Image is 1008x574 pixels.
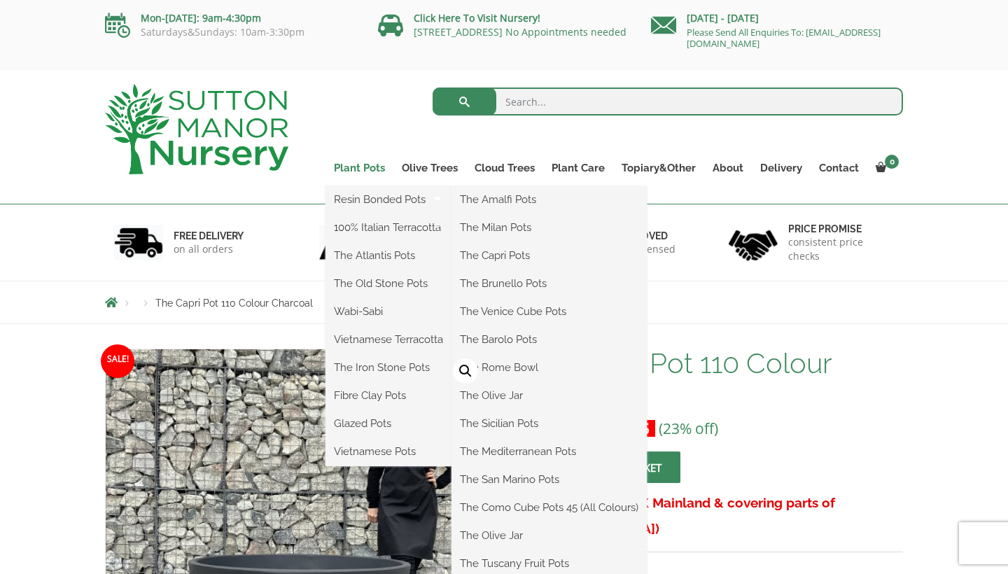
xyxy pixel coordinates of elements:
[520,490,903,542] h3: FREE SHIPPING! (UK Mainland & covering parts of [GEOGRAPHIC_DATA])
[704,158,752,178] a: About
[451,245,647,266] a: The Capri Pots
[105,84,288,174] img: logo
[659,419,718,438] span: (23% off)
[451,553,647,574] a: The Tuscany Fruit Pots
[174,230,244,242] h6: FREE DELIVERY
[325,441,451,462] a: Vietnamese Pots
[451,301,647,322] a: The Venice Cube Pots
[325,357,451,378] a: The Iron Stone Pots
[319,225,368,260] img: 2.jpg
[451,189,647,210] a: The Amalfi Pots
[325,385,451,406] a: Fibre Clay Pots
[325,158,393,178] a: Plant Pots
[867,158,903,178] a: 0
[451,413,647,434] a: The Sicilian Pots
[451,441,647,462] a: The Mediterranean Pots
[325,217,451,238] a: 100% Italian Terracotta
[101,344,134,378] span: Sale!
[105,297,903,308] nav: Breadcrumbs
[451,385,647,406] a: The Olive Jar
[451,273,647,294] a: The Brunello Pots
[729,221,778,264] img: 4.jpg
[393,158,466,178] a: Olive Trees
[453,358,478,384] a: View full-screen image gallery
[651,10,903,27] p: [DATE] - [DATE]
[155,297,313,309] span: The Capri Pot 110 Colour Charcoal
[811,158,867,178] a: Contact
[325,329,451,350] a: Vietnamese Terracotta
[325,245,451,266] a: The Atlantis Pots
[105,27,357,38] p: Saturdays&Sundays: 10am-3:30pm
[466,158,543,178] a: Cloud Trees
[325,189,451,210] a: Resin Bonded Pots
[752,158,811,178] a: Delivery
[451,469,647,490] a: The San Marino Pots
[114,225,163,260] img: 1.jpg
[543,158,613,178] a: Plant Care
[613,158,704,178] a: Topiary&Other
[520,349,903,407] h1: The Capri Pot 110 Colour Charcoal
[451,497,647,518] a: The Como Cube Pots 45 (All Colours)
[788,223,895,235] h6: Price promise
[325,413,451,434] a: Glazed Pots
[687,26,881,50] a: Please Send All Enquiries To: [EMAIL_ADDRESS][DOMAIN_NAME]
[325,273,451,294] a: The Old Stone Pots
[451,525,647,546] a: The Olive Jar
[451,217,647,238] a: The Milan Pots
[451,329,647,350] a: The Barolo Pots
[325,301,451,322] a: Wabi-Sabi
[414,11,540,24] a: Click Here To Visit Nursery!
[414,25,626,38] a: [STREET_ADDRESS] No Appointments needed
[105,10,357,27] p: Mon-[DATE]: 9am-4:30pm
[433,87,904,115] input: Search...
[174,242,244,256] p: on all orders
[595,419,650,438] bdi: 399.95
[788,235,895,263] p: consistent price checks
[451,357,647,378] a: The Rome Bowl
[885,155,899,169] span: 0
